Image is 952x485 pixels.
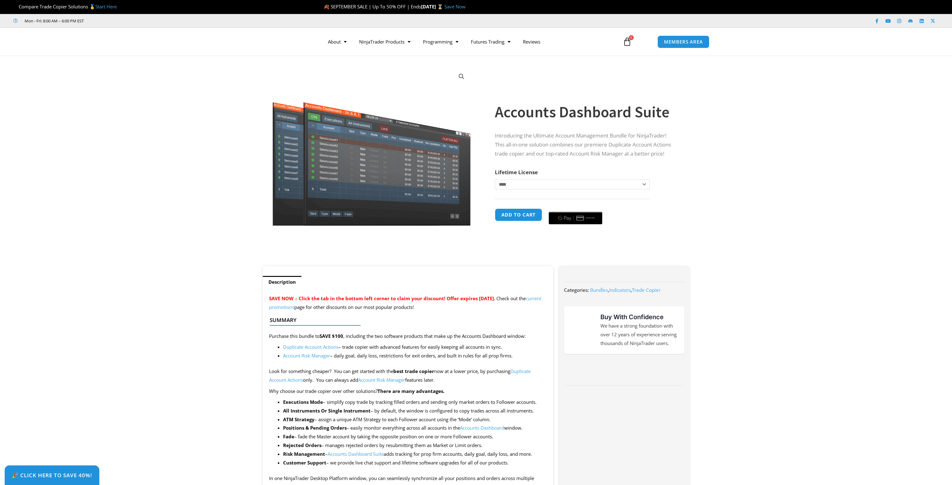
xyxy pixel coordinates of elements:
strong: Executions Mode [283,399,323,405]
img: 🏆 [14,4,18,9]
a: Description [263,276,301,288]
li: – we provide live chat support and lifetime software upgrades for all of our products. [283,459,547,467]
p: We have a strong foundation with over 12 years of experience serving thousands of NinjaTrader users. [600,322,678,348]
nav: Menu [322,35,616,49]
strong: Positions & Pending Orders [283,425,347,431]
strong: There are many advantages. [377,388,444,394]
p: Purchase this bundle to , including the two software products that make up the Accounts Dashboard... [269,332,547,341]
span: , , [590,287,661,293]
a: 🎉 Click Here to save 40%! [5,465,99,485]
a: Clear options [495,193,504,197]
a: Account Risk Manager [283,352,330,359]
img: LogoAI | Affordable Indicators – NinjaTrader [243,30,310,53]
a: Save Now [444,3,466,10]
a: Accounts Dashboard Suite [328,451,384,457]
a: Futures Trading [465,35,517,49]
strong: Customer Support [283,459,326,466]
span: 🎉 Click Here to save 40%! [12,473,92,478]
strong: [DATE] ⌛ [421,3,444,10]
span: MEMBERS AREA [664,40,703,44]
h4: Summary [270,317,542,323]
span: Mon - Fri: 8:00 AM – 6:00 PM EST [23,17,84,25]
li: – daily goal, daily loss, restrictions for exit orders, and built in rules for all prop firms. [283,352,547,360]
label: Lifetime License [495,169,538,176]
button: Add to cart [495,208,542,221]
img: NinjaTrader Wordmark color RGB | Affordable Indicators – NinjaTrader [577,364,671,376]
a: Bundles [590,287,608,293]
b: Rejected Orders [283,442,321,448]
a: Duplicate Account Actions [283,344,339,350]
a: Accounts Dashboard [460,425,504,431]
li: – trade copier with advanced features for easily keeping all accounts in sync. [283,343,547,352]
a: 0 [613,33,641,51]
text: •••••• [586,216,595,220]
li: – simplify copy trade by tracking filled orders and sending only market orders to Follower accounts. [283,398,547,407]
li: – fade the Master account by taking the opposite position on one or more Follower accounts. [283,432,547,441]
li: – easily monitor everything across all accounts in the window. [283,424,547,432]
span: 0 [629,35,634,40]
button: Buy with GPay [549,212,602,224]
a: About [322,35,353,49]
strong: All Instruments Or Single Instrument [283,408,371,414]
a: Reviews [517,35,547,49]
span: Categories: [564,287,589,293]
li: – by default, the window is configured to copy trades across all instruments. [283,407,547,415]
li: – assign a unique ATM Strategy to each Follower account using the ‘Mode’ column. [283,415,547,424]
h1: Accounts Dashboard Suite [495,101,677,123]
li: – adds tracking for prop firm accounts, daily goal, daily loss, and more. [283,450,547,459]
strong: best trade copier [393,368,434,374]
b: ATM Strategy [283,416,315,422]
a: Programming [417,35,465,49]
a: Indicators [609,287,631,293]
a: Account Risk Manager [358,377,405,383]
b: Risk Management [283,451,325,457]
p: Look for something cheaper? You can get started with the now at a lower price, by purchasing only... [269,367,547,385]
a: View full-screen image gallery [456,71,467,82]
p: Check out the page for other discounts on our most popular products! [269,294,547,312]
strong: Fade [283,433,294,440]
a: MEMBERS AREA [657,35,709,48]
img: Screenshot 2024-08-26 155710eeeee [272,66,472,226]
h3: Buy With Confidence [600,312,678,322]
span: Compare Trade Copier Solutions 🥇 [13,3,117,10]
a: Start Here [95,3,117,10]
a: Trade Copier [632,287,661,293]
li: – manages rejected orders by resubmitting them as Market or Limit orders. [283,441,547,450]
img: mark thumbs good 43913 | Affordable Indicators – NinjaTrader [570,319,593,341]
iframe: Customer reviews powered by Trustpilot [92,18,186,24]
span: 🍂 SEPTEMBER SALE | Up To 50% OFF | Ends [324,3,421,10]
a: NinjaTrader Products [353,35,417,49]
p: Why choose our trade copier over other solutions? [269,387,547,396]
strong: SAVE $100 [320,333,343,339]
span: SAVE NOW – Click the tab in the bottom left corner to claim your discount! Offer expires [DATE]. [269,295,495,301]
p: Introducing the Ultimate Account Management Bundle for NinjaTrader! This all-in-one solution comb... [495,131,677,158]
